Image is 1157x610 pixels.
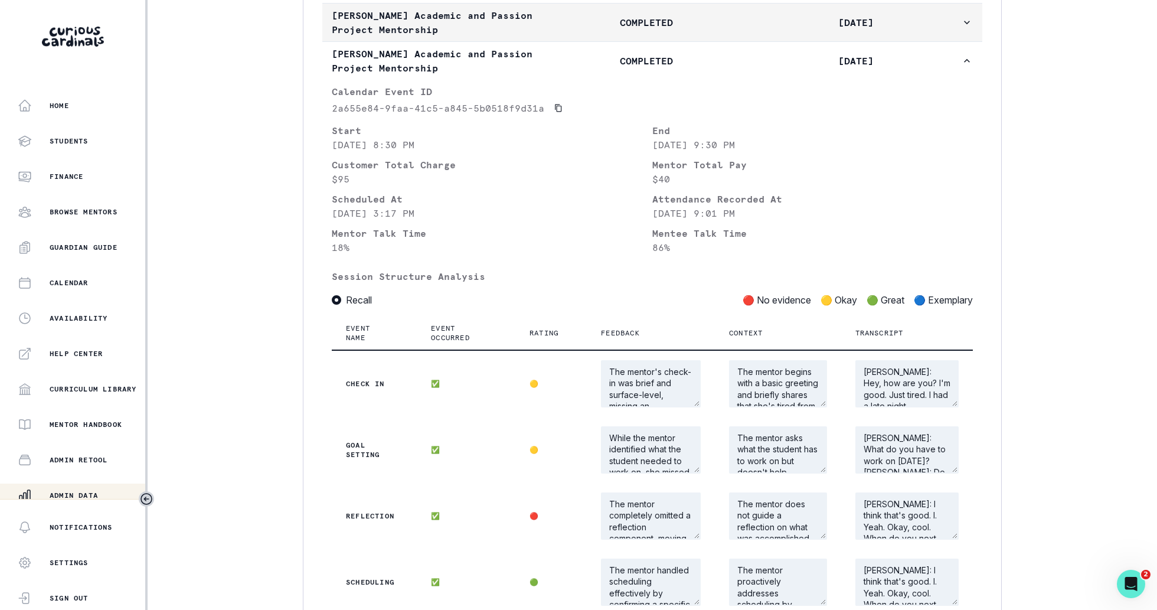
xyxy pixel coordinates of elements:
[50,420,122,429] p: Mentor Handbook
[50,136,89,146] p: Students
[332,123,652,138] p: Start
[332,47,541,75] p: [PERSON_NAME] Academic and Passion Project Mentorship
[346,441,403,459] p: Goal setting
[601,360,701,407] textarea: The mentor's check-in was brief and surface-level, missing an opportunity to build rapport and un...
[729,426,826,474] textarea: The mentor asks what the student has to work on but doesn't help establish clear learning objecti...
[332,226,652,240] p: Mentor Talk Time
[50,491,98,500] p: Admin Data
[652,158,973,172] p: Mentor Total Pay
[751,54,961,68] p: [DATE]
[346,379,403,389] p: Check In
[601,426,701,474] textarea: While the mentor identified what the student needed to work on, she missed the opportunity to est...
[42,27,104,47] img: Curious Cardinals Logo
[346,511,403,521] p: Reflection
[50,101,69,110] p: Home
[867,293,904,307] p: 🟢 Great
[652,240,973,255] p: 86 %
[332,8,541,37] p: [PERSON_NAME] Academic and Passion Project Mentorship
[50,384,137,394] p: Curriculum Library
[332,158,652,172] p: Customer Total Charge
[821,293,857,307] p: 🟡 Okay
[50,558,89,567] p: Settings
[332,269,973,283] p: Session Structure Analysis
[652,206,973,220] p: [DATE] 9:01 PM
[322,4,982,41] button: [PERSON_NAME] Academic and Passion Project MentorshipCOMPLETED[DATE]
[431,324,487,342] p: Event occurred
[332,84,973,99] p: Calendar Event ID
[332,101,544,115] p: 2a655e84-9faa-41c5-a845-5b0518f9d31a
[50,172,83,181] p: Finance
[50,278,89,288] p: Calendar
[743,293,811,307] p: 🔴 No evidence
[530,511,573,521] p: 🔴
[50,593,89,603] p: Sign Out
[50,349,103,358] p: Help Center
[530,445,573,455] p: 🟡
[530,328,558,338] p: Rating
[1117,570,1145,598] iframe: Intercom live chat
[346,293,372,307] span: Recall
[346,324,388,342] p: Event Name
[541,54,751,68] p: COMPLETED
[431,578,501,587] p: ✅
[601,492,701,540] textarea: The mentor completely omitted a reflection component, moving directly from completing tasks to sc...
[652,172,973,186] p: $40
[50,455,107,465] p: Admin Retool
[729,492,826,540] textarea: The mentor does not guide a reflection on what was accomplished during the session. After complet...
[855,426,959,474] textarea: [PERSON_NAME]: What do you have to work on [DATE]? [PERSON_NAME]: Do you want to do it together? ...
[855,360,959,407] textarea: [PERSON_NAME]: Hey, how are you? I'm good. Just tired. I had a late night. [PERSON_NAME]: What do...
[855,492,959,540] textarea: [PERSON_NAME]: I think that's good. I. Yeah. Okay, cool. When do you next want to meet? I think w...
[50,243,117,252] p: Guardian Guide
[652,138,973,152] p: [DATE] 9:30 PM
[855,328,904,338] p: Transcript
[541,15,751,30] p: COMPLETED
[729,328,763,338] p: Context
[50,314,107,323] p: Availability
[914,293,973,307] p: 🔵 Exemplary
[652,192,973,206] p: Attendance Recorded At
[652,226,973,240] p: Mentee Talk Time
[530,379,573,389] p: 🟡
[601,559,701,606] textarea: The mentor handled scheduling effectively by confirming a specific date and time, accommodating t...
[431,511,501,521] p: ✅
[332,240,652,255] p: 18 %
[431,379,501,389] p: ✅
[50,523,113,532] p: Notifications
[332,206,652,220] p: [DATE] 3:17 PM
[530,578,573,587] p: 🟢
[431,445,501,455] p: ✅
[601,328,640,338] p: Feedback
[549,99,568,118] button: Copied to clipboard
[346,578,403,587] p: Scheduling
[332,138,652,152] p: [DATE] 8:30 PM
[652,123,973,138] p: End
[729,360,826,407] textarea: The mentor begins with a basic greeting and briefly shares that she's tired from a late night. Sh...
[50,207,117,217] p: Browse Mentors
[139,491,154,507] button: Toggle sidebar
[332,172,652,186] p: $95
[751,15,961,30] p: [DATE]
[332,192,652,206] p: Scheduled At
[729,559,826,606] textarea: The mentor proactively addresses scheduling by confirming a specific day and time for the next se...
[1141,570,1151,579] span: 2
[855,559,959,606] textarea: [PERSON_NAME]: I think that's good. I. Yeah. Okay, cool. When do you next want to meet? I think w...
[322,42,982,80] button: [PERSON_NAME] Academic and Passion Project MentorshipCOMPLETED[DATE]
